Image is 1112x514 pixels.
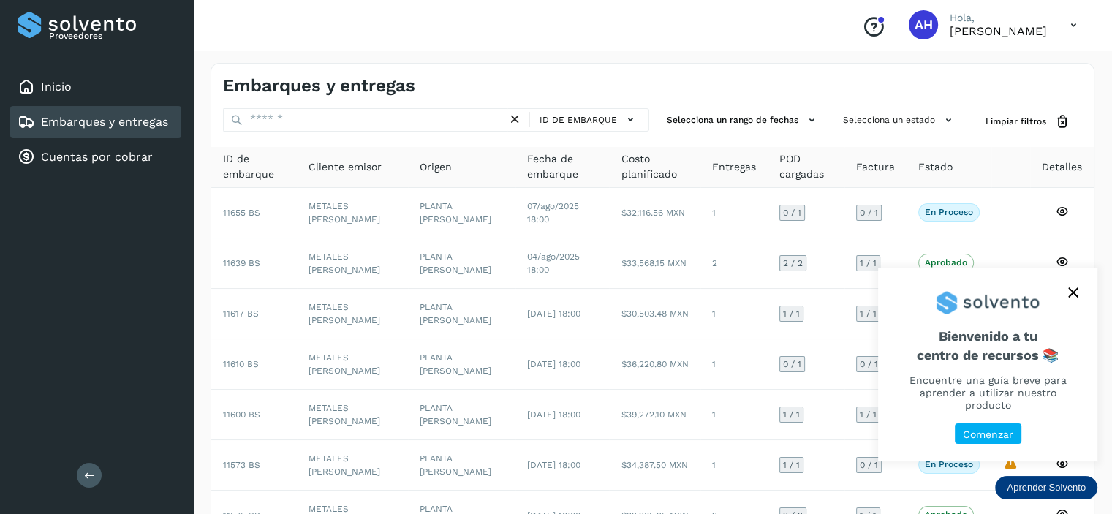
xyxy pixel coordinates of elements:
span: Origen [420,159,452,175]
a: Embarques y entregas [41,115,168,129]
td: PLANTA [PERSON_NAME] [408,238,516,289]
div: Cuentas por cobrar [10,141,181,173]
td: 2 [700,238,768,289]
div: Aprender Solvento [995,476,1097,499]
span: 11573 BS [223,460,260,470]
td: PLANTA [PERSON_NAME] [408,339,516,390]
span: [DATE] 18:00 [527,359,580,369]
td: 1 [700,289,768,339]
td: $34,387.50 MXN [609,440,700,491]
td: 1 [700,440,768,491]
p: Encuentre una guía breve para aprender a utilizar nuestro producto [896,374,1080,411]
span: Entregas [712,159,756,175]
td: METALES [PERSON_NAME] [297,390,408,440]
td: METALES [PERSON_NAME] [297,440,408,491]
button: ID de embarque [535,109,643,130]
td: $30,503.48 MXN [609,289,700,339]
span: Detalles [1042,159,1082,175]
span: Costo planificado [621,151,688,182]
button: close, [1062,281,1084,303]
td: $36,220.80 MXN [609,339,700,390]
h4: Embarques y entregas [223,75,415,97]
p: AZUCENA HERNANDEZ LOPEZ [950,24,1047,38]
div: Aprender Solvento [878,268,1097,461]
td: 1 [700,390,768,440]
button: Limpiar filtros [974,108,1082,135]
span: 11610 BS [223,359,259,369]
td: 1 [700,339,768,390]
td: PLANTA [PERSON_NAME] [408,289,516,339]
p: Aprender Solvento [1007,482,1086,494]
td: METALES [PERSON_NAME] [297,238,408,289]
p: Comenzar [963,428,1013,441]
td: $39,272.10 MXN [609,390,700,440]
span: ID de embarque [540,113,617,126]
div: Embarques y entregas [10,106,181,138]
a: Cuentas por cobrar [41,150,153,164]
span: 11655 BS [223,208,260,218]
div: Inicio [10,71,181,103]
span: 1 / 1 [783,461,800,469]
span: 11639 BS [223,258,260,268]
p: En proceso [925,459,973,469]
td: PLANTA [PERSON_NAME] [408,440,516,491]
span: 11617 BS [223,309,259,319]
span: 11600 BS [223,409,260,420]
span: 1 / 1 [860,259,877,268]
span: 1 / 1 [860,309,877,318]
span: 2 / 2 [783,259,803,268]
span: ID de embarque [223,151,285,182]
td: METALES [PERSON_NAME] [297,188,408,238]
span: 0 / 1 [860,208,878,217]
p: Hola, [950,12,1047,24]
span: 0 / 1 [860,360,878,369]
button: Comenzar [955,423,1021,445]
a: Inicio [41,80,72,94]
span: Fecha de embarque [527,151,597,182]
span: Limpiar filtros [986,115,1046,128]
td: PLANTA [PERSON_NAME] [408,390,516,440]
span: POD cargadas [779,151,833,182]
td: $32,116.56 MXN [609,188,700,238]
p: Aprobado [925,257,967,268]
button: Selecciona un rango de fechas [661,108,825,132]
p: En proceso [925,207,973,217]
button: Selecciona un estado [837,108,962,132]
span: 04/ago/2025 18:00 [527,252,580,275]
span: Estado [918,159,953,175]
span: 0 / 1 [783,360,801,369]
td: METALES [PERSON_NAME] [297,339,408,390]
span: [DATE] 18:00 [527,309,580,319]
td: PLANTA [PERSON_NAME] [408,188,516,238]
td: METALES [PERSON_NAME] [297,289,408,339]
td: 1 [700,188,768,238]
span: 1 / 1 [783,309,800,318]
p: centro de recursos 📚 [896,347,1080,363]
span: 0 / 1 [783,208,801,217]
td: $33,568.15 MXN [609,238,700,289]
span: 1 / 1 [860,410,877,419]
p: Proveedores [49,31,175,41]
span: Bienvenido a tu [896,328,1080,363]
span: [DATE] 18:00 [527,409,580,420]
span: Cliente emisor [309,159,382,175]
span: 07/ago/2025 18:00 [527,201,579,224]
span: Factura [856,159,895,175]
span: 1 / 1 [783,410,800,419]
span: 0 / 1 [860,461,878,469]
span: [DATE] 18:00 [527,460,580,470]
